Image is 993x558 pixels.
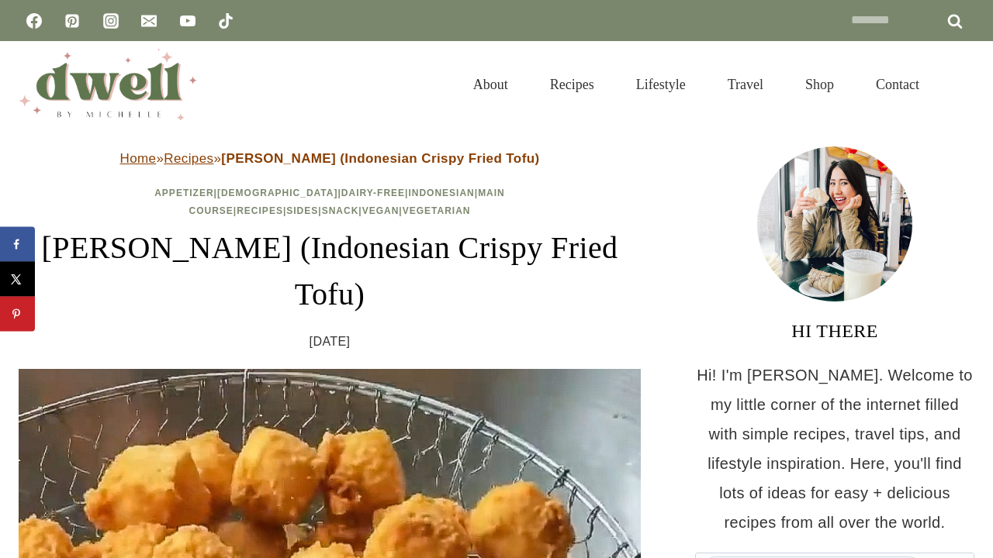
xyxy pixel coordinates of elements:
[784,57,855,112] a: Shop
[310,330,351,353] time: [DATE]
[210,5,241,36] a: TikTok
[452,57,529,112] a: About
[164,151,213,166] a: Recipes
[154,188,213,198] a: Appetizer
[119,151,156,166] a: Home
[19,5,50,36] a: Facebook
[119,151,539,166] span: » »
[217,188,338,198] a: [DEMOGRAPHIC_DATA]
[707,57,784,112] a: Travel
[362,205,400,216] a: Vegan
[133,5,164,36] a: Email
[95,5,126,36] a: Instagram
[855,57,940,112] a: Contact
[19,225,641,318] h1: [PERSON_NAME] (Indonesian Crispy Fried Tofu)
[529,57,615,112] a: Recipes
[237,205,283,216] a: Recipes
[172,5,203,36] a: YouTube
[19,49,197,120] img: DWELL by michelle
[615,57,707,112] a: Lifestyle
[286,205,318,216] a: Sides
[948,71,974,98] button: View Search Form
[322,205,359,216] a: Snack
[452,57,940,112] nav: Primary Navigation
[341,188,405,198] a: Dairy-Free
[57,5,88,36] a: Pinterest
[695,360,974,537] p: Hi! I'm [PERSON_NAME]. Welcome to my little corner of the internet filled with simple recipes, tr...
[408,188,474,198] a: Indonesian
[154,188,505,216] span: | | | | | | | | |
[695,317,974,345] h3: HI THERE
[403,205,471,216] a: Vegetarian
[221,151,539,166] strong: [PERSON_NAME] (Indonesian Crispy Fried Tofu)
